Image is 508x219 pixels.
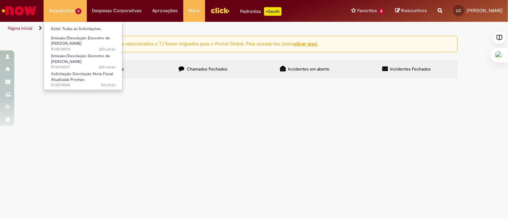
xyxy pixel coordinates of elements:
span: 22h atrás [99,64,115,70]
span: Incidentes Fechados [390,66,431,72]
a: Rascunhos [395,8,427,14]
time: 29/09/2025 16:14:21 [99,47,115,52]
span: R13578070 [51,47,115,52]
span: R13570094 [51,82,115,88]
span: Favoritos [357,7,377,14]
span: Solicitação Devolução Nota Fiscal Atualizada Promax [51,71,113,82]
span: Rascunhos [401,7,427,14]
span: 8 [378,8,384,14]
a: Aberto R13578037 : Emissão/Devolução Encontro de Contas Fornecedor [44,52,123,68]
div: Padroniza [240,7,282,16]
time: 29/09/2025 16:08:38 [99,64,115,70]
ul: Trilhas de página [5,22,333,35]
a: Aberto R13578070 : Emissão/Devolução Encontro de Contas Fornecedor [44,34,123,50]
span: Emissão/Devolução Encontro de [PERSON_NAME] [51,35,110,47]
span: 3 [75,8,81,14]
ng-bind-html: Atenção: alguns chamados relacionados a T.I foram migrados para o Portal Global. Para acessá-los,... [64,40,318,47]
span: Emissão/Devolução Encontro de [PERSON_NAME] [51,53,110,64]
span: More [189,7,200,14]
span: 5d atrás [101,82,115,88]
p: +GenAi [264,7,282,16]
span: LC [457,8,461,13]
span: 22h atrás [99,47,115,52]
span: Incidentes em aberto [288,66,330,72]
a: clicar aqui. [294,40,318,47]
ul: Requisições [44,21,123,90]
span: Despesas Corporativas [92,7,142,14]
span: Aprovações [153,7,178,14]
time: 26/09/2025 11:24:30 [101,82,115,88]
span: Chamados Fechados [187,66,228,72]
a: Exibir Todas as Solicitações [44,25,123,33]
img: click_logo_yellow_360x200.png [210,5,230,16]
a: Aberto R13570094 : Solicitação Devolução Nota Fiscal Atualizada Promax [44,70,123,86]
span: R13578037 [51,64,115,70]
a: Página inicial [8,25,33,31]
span: [PERSON_NAME] [467,8,503,14]
span: Requisições [49,7,74,14]
img: ServiceNow [1,4,38,18]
